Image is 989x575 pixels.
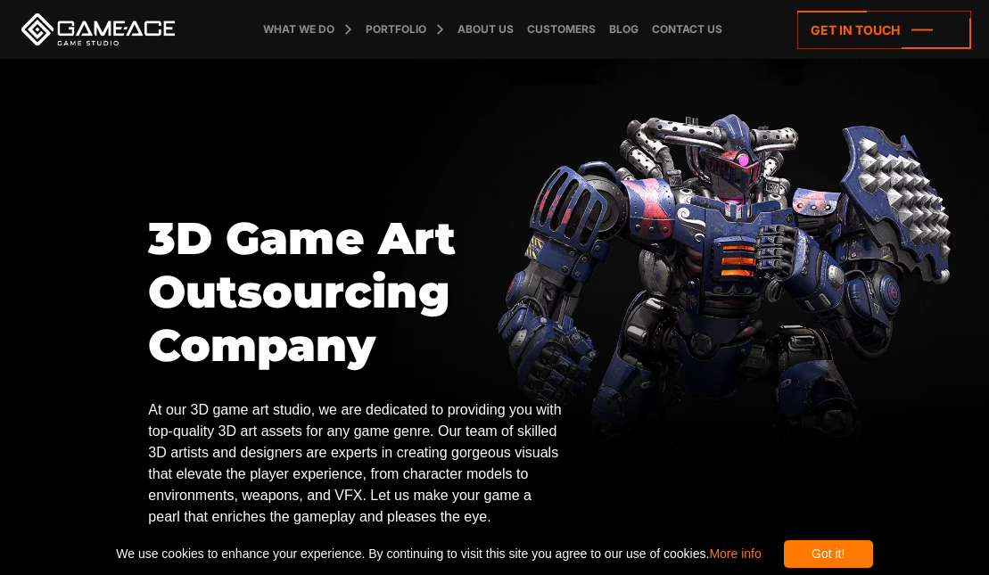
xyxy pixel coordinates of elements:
[148,399,564,528] p: At our 3D game art studio, we are dedicated to providing you with top-quality 3D art assets for a...
[148,212,564,373] h1: 3D Game Art Outsourcing Company
[784,540,873,568] div: Got it!
[709,546,761,561] a: More info
[797,11,971,49] a: Get in touch
[116,540,761,568] span: We use cookies to enhance your experience. By continuing to visit this site you agree to our use ...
